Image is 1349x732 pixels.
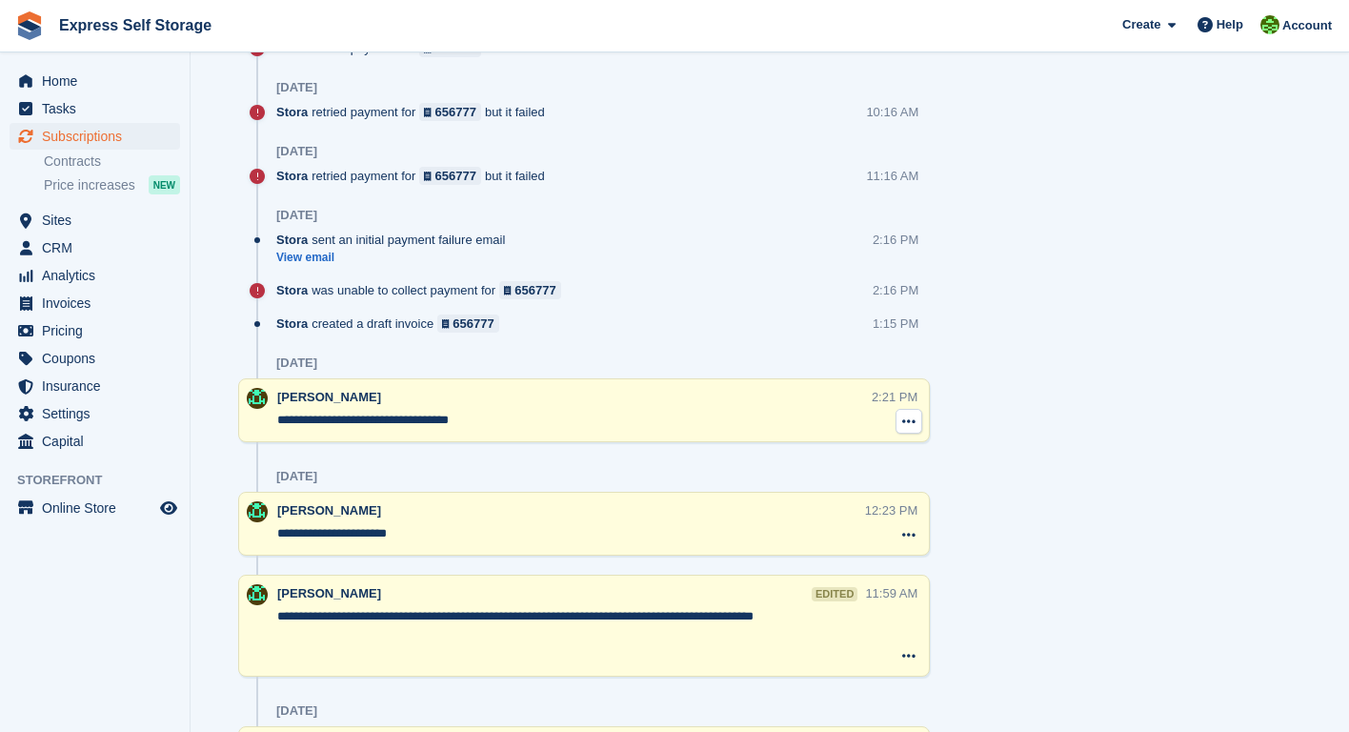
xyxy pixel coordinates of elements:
a: menu [10,290,180,316]
img: Sonia Shah [1260,15,1279,34]
div: 656777 [453,315,493,333]
span: [PERSON_NAME] [277,586,381,600]
span: Home [42,68,156,94]
a: menu [10,495,180,521]
span: Coupons [42,345,156,372]
a: menu [10,400,180,427]
div: created a draft invoice [276,315,509,333]
div: 12:23 PM [865,501,918,519]
img: Shakiyra Davis [247,501,268,522]
div: 11:16 AM [866,167,918,185]
span: Stora [276,167,308,185]
div: [DATE] [276,144,317,159]
a: View email [276,250,514,266]
span: Capital [42,428,156,455]
a: Contracts [44,152,180,171]
div: 656777 [514,281,555,299]
div: [DATE] [276,703,317,719]
span: Stora [276,315,308,333]
span: Tasks [42,95,156,122]
a: Preview store [157,497,180,519]
span: Stora [276,103,308,121]
span: CRM [42,234,156,261]
div: NEW [149,175,180,194]
span: Stora [276,281,308,299]
span: Invoices [42,290,156,316]
span: Storefront [17,471,190,490]
a: menu [10,95,180,122]
div: [DATE] [276,469,317,484]
span: Create [1122,15,1160,34]
a: 656777 [419,103,481,121]
a: menu [10,345,180,372]
div: 1:15 PM [873,315,918,333]
span: Insurance [42,373,156,399]
span: [PERSON_NAME] [277,503,381,518]
a: menu [10,262,180,289]
a: menu [10,123,180,150]
a: menu [10,207,180,234]
a: menu [10,428,180,455]
span: Subscriptions [42,123,156,150]
span: [PERSON_NAME] [277,390,381,404]
div: 11:59 AM [865,584,917,602]
a: 656777 [419,167,481,185]
span: Analytics [42,262,156,289]
div: retried payment for but it failed [276,167,554,185]
span: Help [1217,15,1243,34]
img: stora-icon-8386f47178a22dfd0bd8f6a31ec36ba5ce8667c1dd55bd0f319d3a0aa187defe.svg [15,11,44,40]
span: Settings [42,400,156,427]
div: [DATE] [276,80,317,95]
a: menu [10,317,180,344]
span: Price increases [44,176,135,194]
div: [DATE] [276,208,317,223]
div: 656777 [435,167,476,185]
div: was unable to collect payment for [276,281,571,299]
div: [DATE] [276,356,317,371]
a: menu [10,373,180,399]
span: Account [1282,16,1332,35]
div: 2:21 PM [872,388,917,406]
a: 656777 [499,281,561,299]
span: Online Store [42,495,156,521]
a: Express Self Storage [51,10,219,41]
a: menu [10,234,180,261]
a: 656777 [437,315,499,333]
img: Shakiyra Davis [247,388,268,409]
div: 10:16 AM [866,103,918,121]
div: edited [812,587,857,601]
span: Stora [276,231,308,249]
div: 2:16 PM [873,231,918,249]
span: Pricing [42,317,156,344]
span: Sites [42,207,156,234]
div: retried payment for but it failed [276,103,554,121]
div: 2:16 PM [873,281,918,299]
div: sent an initial payment failure email [276,231,514,249]
div: 656777 [435,103,476,121]
img: Shakiyra Davis [247,584,268,605]
a: Price increases NEW [44,174,180,195]
a: menu [10,68,180,94]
